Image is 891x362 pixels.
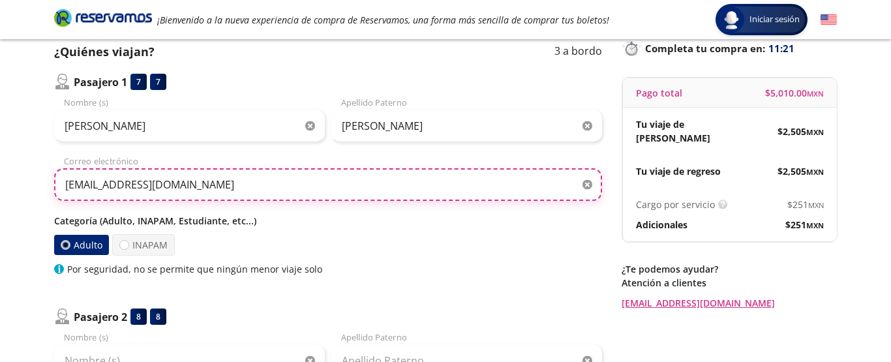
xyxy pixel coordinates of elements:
[806,167,824,177] small: MXN
[787,198,824,211] span: $ 251
[74,74,127,90] p: Pasajero 1
[112,234,175,256] label: INAPAM
[54,235,109,255] label: Adulto
[54,168,602,201] input: Correo electrónico
[54,43,155,61] p: ¿Quiénes viajan?
[74,309,127,325] p: Pasajero 2
[622,262,837,276] p: ¿Te podemos ayudar?
[622,276,837,290] p: Atención a clientes
[815,286,878,349] iframe: Messagebird Livechat Widget
[768,41,794,56] span: 11:21
[636,198,715,211] p: Cargo por servicio
[622,296,837,310] a: [EMAIL_ADDRESS][DOMAIN_NAME]
[622,39,837,57] p: Completa tu compra en :
[785,218,824,232] span: $ 251
[130,309,147,325] div: 8
[636,218,687,232] p: Adicionales
[130,74,147,90] div: 7
[765,86,824,100] span: $ 5,010.00
[554,43,602,61] p: 3 a bordo
[808,200,824,210] small: MXN
[67,262,322,276] p: Por seguridad, no se permite que ningún menor viaje solo
[636,164,721,178] p: Tu viaje de regreso
[54,110,325,142] input: Nombre (s)
[806,127,824,137] small: MXN
[150,309,166,325] div: 8
[157,14,609,26] em: ¡Bienvenido a la nueva experiencia de compra de Reservamos, una forma más sencilla de comprar tus...
[636,86,682,100] p: Pago total
[807,89,824,98] small: MXN
[778,125,824,138] span: $ 2,505
[54,214,602,228] p: Categoría (Adulto, INAPAM, Estudiante, etc...)
[636,117,730,145] p: Tu viaje de [PERSON_NAME]
[821,12,837,28] button: English
[54,8,152,31] a: Brand Logo
[331,110,602,142] input: Apellido Paterno
[778,164,824,178] span: $ 2,505
[744,13,805,26] span: Iniciar sesión
[150,74,166,90] div: 7
[806,220,824,230] small: MXN
[54,8,152,27] i: Brand Logo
